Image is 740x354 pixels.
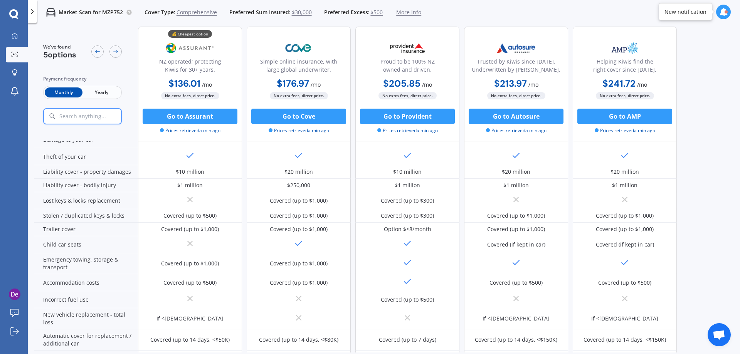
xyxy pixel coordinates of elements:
[270,225,328,233] div: Covered (up to $1,000)
[378,92,437,99] span: No extra fees, direct price.
[637,81,647,88] span: / mo
[381,212,434,220] div: Covered (up to $300)
[602,77,636,89] b: $241.72
[489,279,543,287] div: Covered (up to $500)
[393,168,422,176] div: $10 million
[34,148,138,165] div: Theft of your car
[156,315,224,322] div: If <[DEMOGRAPHIC_DATA]
[145,57,235,77] div: NZ operated; protecting Kiwis for 30+ years.
[34,308,138,329] div: New vehicle replacement - total loss
[168,77,200,89] b: $136.01
[168,30,212,38] div: 💰 Cheapest option
[165,39,215,58] img: Assurant.png
[502,168,530,176] div: $20 million
[34,274,138,291] div: Accommodation costs
[270,197,328,205] div: Covered (up to $1,000)
[229,8,291,16] span: Preferred Sum Insured:
[161,260,219,267] div: Covered (up to $1,000)
[9,289,20,300] img: ACg8ocKXPT1PJHLPQDermoofAX1ozin5sEuGMSNl_0E5OFHfg0mFeA=s96-c
[143,109,237,124] button: Go to Assurant
[34,179,138,192] div: Liability cover - bodily injury
[610,168,639,176] div: $20 million
[486,127,547,134] span: Prices retrieved a min ago
[160,127,220,134] span: Prices retrieved a min ago
[292,8,312,16] span: $30,000
[708,323,731,346] div: Open chat
[596,212,654,220] div: Covered (up to $1,000)
[34,223,138,236] div: Trailer cover
[360,109,455,124] button: Go to Provident
[598,279,651,287] div: Covered (up to $500)
[34,165,138,179] div: Liability cover - property damages
[591,315,658,322] div: If <[DEMOGRAPHIC_DATA]
[370,8,383,16] span: $500
[395,181,420,189] div: $1 million
[664,8,706,16] div: New notification
[270,212,328,220] div: Covered (up to $1,000)
[270,92,328,99] span: No extra fees, direct price.
[270,260,328,267] div: Covered (up to $1,000)
[577,109,672,124] button: Go to AMP
[503,181,529,189] div: $1 million
[269,127,329,134] span: Prices retrieved a min ago
[596,92,654,99] span: No extra fees, direct price.
[384,225,431,233] div: Option $<8/month
[163,212,217,220] div: Covered (up to $500)
[163,279,217,287] div: Covered (up to $500)
[483,315,550,322] div: If <[DEMOGRAPHIC_DATA]
[396,8,421,16] span: More info
[528,81,538,88] span: / mo
[596,225,654,233] div: Covered (up to $1,000)
[487,241,545,248] div: Covered (if kept in car)
[277,77,309,89] b: $176.97
[270,279,328,287] div: Covered (up to $1,000)
[584,336,666,344] div: Covered (up to 14 days, <$150K)
[487,212,545,220] div: Covered (up to $1,000)
[161,92,219,99] span: No extra fees, direct price.
[362,57,453,77] div: Proud to be 100% NZ owned and driven.
[34,253,138,274] div: Emergency towing, storage & transport
[284,168,313,176] div: $20 million
[177,8,217,16] span: Comprehensive
[487,225,545,233] div: Covered (up to $1,000)
[251,109,346,124] button: Go to Cove
[469,109,563,124] button: Go to Autosure
[59,113,138,120] input: Search anything...
[45,87,82,97] span: Monthly
[253,57,344,77] div: Simple online insurance, with large global underwriter.
[381,197,434,205] div: Covered (up to $300)
[287,181,310,189] div: $250,000
[475,336,557,344] div: Covered (up to 14 days, <$150K)
[43,44,76,50] span: We've found
[487,92,545,99] span: No extra fees, direct price.
[46,8,55,17] img: car.f15378c7a67c060ca3f3.svg
[382,39,433,58] img: Provident.png
[491,39,542,58] img: Autosure.webp
[177,181,203,189] div: $1 million
[612,181,637,189] div: $1 million
[161,225,219,233] div: Covered (up to $1,000)
[34,209,138,223] div: Stolen / duplicated keys & locks
[273,39,324,58] img: Cove.webp
[202,81,212,88] span: / mo
[377,127,438,134] span: Prices retrieved a min ago
[311,81,321,88] span: / mo
[43,75,122,83] div: Payment frequency
[34,236,138,253] div: Child car seats
[82,87,120,97] span: Yearly
[34,291,138,308] div: Incorrect fuel use
[43,50,76,60] span: 5 options
[383,77,420,89] b: $205.85
[471,57,562,77] div: Trusted by Kiwis since [DATE]. Underwritten by [PERSON_NAME].
[259,336,338,344] div: Covered (up to 14 days, <$80K)
[324,8,370,16] span: Preferred Excess:
[422,81,432,88] span: / mo
[150,336,230,344] div: Covered (up to 14 days, <$50K)
[599,39,650,58] img: AMP.webp
[34,192,138,209] div: Lost keys & locks replacement
[579,57,670,77] div: Helping Kiwis find the right cover since [DATE].
[176,168,204,176] div: $10 million
[595,127,655,134] span: Prices retrieved a min ago
[494,77,527,89] b: $213.97
[59,8,123,16] p: Market Scan for MZP752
